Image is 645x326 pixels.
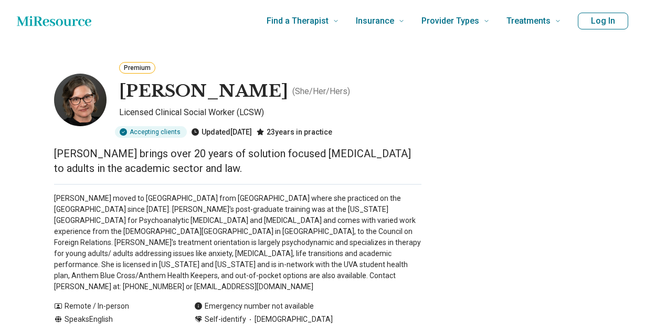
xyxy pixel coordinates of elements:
[191,126,252,138] div: Updated [DATE]
[115,126,187,138] div: Accepting clients
[54,301,173,312] div: Remote / In-person
[119,62,155,74] button: Premium
[17,11,91,32] a: Home page
[194,301,314,312] div: Emergency number not available
[267,14,329,28] span: Find a Therapist
[578,13,628,29] button: Log In
[246,314,333,325] span: [DEMOGRAPHIC_DATA]
[356,14,394,28] span: Insurance
[119,80,288,103] h1: [PERSON_NAME]
[421,14,479,28] span: Provider Types
[205,314,246,325] span: Self-identify
[292,85,350,98] p: ( She/Her/Hers )
[54,146,421,176] p: [PERSON_NAME] brings over 20 years of solution focused [MEDICAL_DATA] to adults in the academic s...
[119,106,421,122] p: Licensed Clinical Social Worker (LCSW)
[256,126,332,138] div: 23 years in practice
[506,14,551,28] span: Treatments
[54,193,421,292] p: [PERSON_NAME] moved to [GEOGRAPHIC_DATA] from [GEOGRAPHIC_DATA] where she practiced on the [GEOGR...
[54,74,107,126] img: Rebecca Fadil, Licensed Clinical Social Worker (LCSW)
